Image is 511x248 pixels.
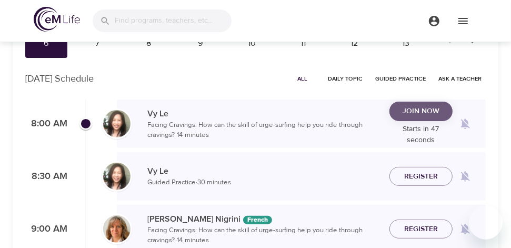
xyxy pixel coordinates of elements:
[103,215,131,243] img: MelissaNigiri.jpg
[81,37,115,49] div: 7
[103,110,131,137] img: vy-profile-good-3.jpg
[243,216,272,224] div: The episodes in this programs will be in French
[371,71,430,87] button: Guided Practice
[147,165,381,177] p: Vy Le
[147,177,381,188] p: Guided Practice · 30 minutes
[286,71,319,87] button: All
[338,37,372,49] div: 12
[328,74,363,84] span: Daily Topic
[448,6,477,35] button: menu
[25,222,67,236] p: 9:00 AM
[453,111,478,136] span: Remind me when a class goes live every Monday at 8:00 AM
[34,7,80,32] img: logo
[389,124,453,146] p: Starts in 47 seconds
[25,117,67,131] p: 8:00 AM
[132,37,166,49] div: 8
[389,220,453,239] button: Register
[389,102,453,121] button: Join Now
[103,163,131,190] img: vy-profile-good-3.jpg
[389,167,453,186] button: Register
[469,206,503,240] iframe: Button to launch messaging window
[389,37,423,49] div: 13
[375,74,426,84] span: Guided Practice
[290,74,315,84] span: All
[25,72,94,86] p: [DATE] Schedule
[404,170,438,183] span: Register
[419,6,448,35] button: menu
[286,37,320,49] div: 11
[147,213,381,225] p: [PERSON_NAME] Nigrini
[235,37,269,49] div: 10
[453,216,478,242] span: Remind me when a class goes live every Monday at 9:00 AM
[29,37,63,49] div: 6
[434,71,486,87] button: Ask a Teacher
[147,120,381,141] p: Facing Cravings: How can the skill of urge-surfing help you ride through cravings? · 14 minutes
[403,105,439,118] span: Join Now
[115,9,232,32] input: Find programs, teachers, etc...
[438,74,482,84] span: Ask a Teacher
[453,164,478,189] span: Remind me when a class goes live every Monday at 8:30 AM
[184,37,217,49] div: 9
[147,107,381,120] p: Vy Le
[147,225,381,246] p: Facing Cravings: How can the skill of urge-surfing help you ride through cravings? · 14 minutes
[404,223,438,236] span: Register
[25,170,67,184] p: 8:30 AM
[324,71,367,87] button: Daily Topic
